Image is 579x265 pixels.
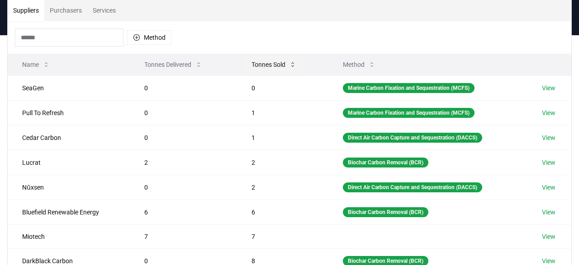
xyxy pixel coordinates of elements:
button: Method [336,56,383,74]
div: Direct Air Carbon Capture and Sequestration (DACCS) [343,182,482,192]
td: 2 [237,150,328,175]
td: 0 [130,75,237,100]
td: 6 [237,200,328,224]
a: View [542,183,555,192]
button: Tonnes Sold [244,56,304,74]
div: Marine Carbon Fixation and Sequestration (MCFS) [343,83,475,93]
a: View [542,208,555,217]
div: Direct Air Carbon Capture and Sequestration (DACCS) [343,133,482,143]
td: 1 [237,100,328,125]
a: View [542,158,555,167]
td: 0 [237,75,328,100]
button: Name [15,56,57,74]
td: Bluefield Renewable Energy [8,200,130,224]
td: SeaGen [8,75,130,100]
a: View [542,108,555,117]
button: Method [127,30,171,45]
td: Nūxsen [8,175,130,200]
td: 2 [237,175,328,200]
a: View [542,84,555,93]
td: 7 [237,224,328,248]
button: Tonnes Delivered [137,56,209,74]
td: 0 [130,175,237,200]
td: 0 [130,100,237,125]
a: View [542,232,555,241]
a: View [542,133,555,142]
td: Miotech [8,224,130,248]
td: 6 [130,200,237,224]
td: 7 [130,224,237,248]
td: Lucrat [8,150,130,175]
td: 1 [237,125,328,150]
div: Biochar Carbon Removal (BCR) [343,207,428,217]
td: Cedar Carbon [8,125,130,150]
div: Marine Carbon Fixation and Sequestration (MCFS) [343,108,475,118]
td: 2 [130,150,237,175]
td: Pull To Refresh [8,100,130,125]
div: Biochar Carbon Removal (BCR) [343,158,428,167]
td: 0 [130,125,237,150]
